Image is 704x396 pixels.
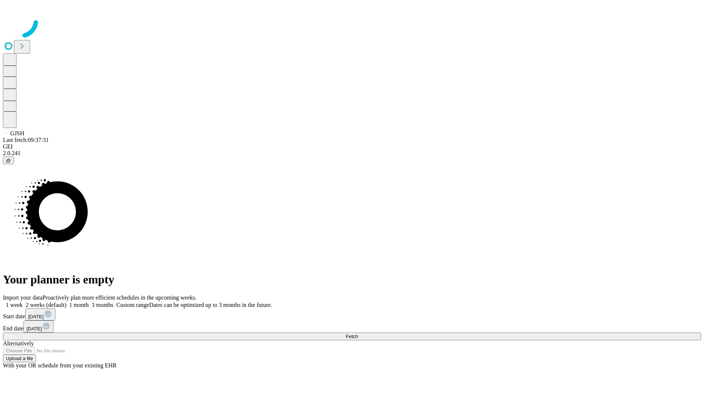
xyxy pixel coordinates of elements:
[3,333,701,340] button: Fetch
[3,150,701,157] div: 2.0.241
[3,308,701,320] div: Start date
[25,308,55,320] button: [DATE]
[10,130,24,136] span: GJSH
[26,302,66,308] span: 2 weeks (default)
[3,294,43,301] span: Import your data
[92,302,113,308] span: 3 months
[3,273,701,286] h1: Your planner is empty
[6,158,11,163] span: @
[346,334,358,339] span: Fetch
[149,302,272,308] span: Dates can be optimized up to 3 months in the future.
[3,143,701,150] div: GEI
[69,302,89,308] span: 1 month
[26,326,42,331] span: [DATE]
[43,294,197,301] span: Proactively plan more efficient schedules in the upcoming weeks.
[6,302,23,308] span: 1 week
[3,340,34,346] span: Alternatively
[3,157,14,164] button: @
[3,355,36,362] button: Upload a file
[3,320,701,333] div: End date
[3,137,49,143] span: Last fetch: 09:37:31
[23,320,54,333] button: [DATE]
[3,362,117,368] span: With your OR schedule from your existing EHR
[28,314,44,319] span: [DATE]
[116,302,149,308] span: Custom range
